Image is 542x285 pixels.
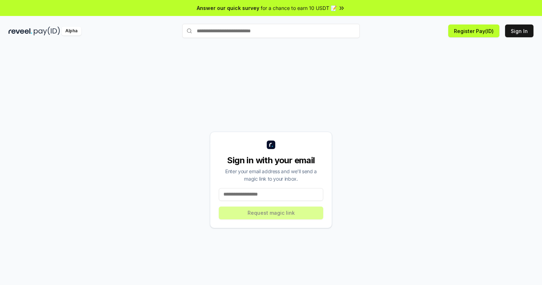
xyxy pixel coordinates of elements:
img: pay_id [34,27,60,35]
span: for a chance to earn 10 USDT 📝 [261,4,337,12]
button: Sign In [505,24,533,37]
img: reveel_dark [9,27,32,35]
button: Register Pay(ID) [448,24,499,37]
span: Answer our quick survey [197,4,259,12]
div: Alpha [61,27,81,35]
div: Enter your email address and we’ll send a magic link to your inbox. [219,168,323,182]
div: Sign in with your email [219,155,323,166]
img: logo_small [267,141,275,149]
